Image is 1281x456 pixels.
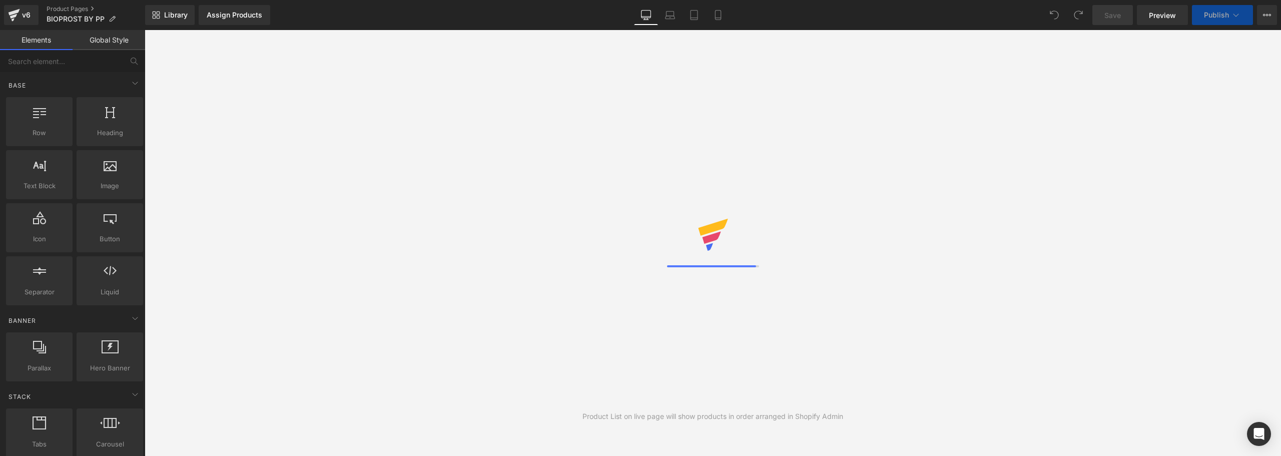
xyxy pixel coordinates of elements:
[47,15,105,23] span: BIOPROST BY PP
[1257,5,1277,25] button: More
[20,9,33,22] div: v6
[145,5,195,25] a: New Library
[1044,5,1064,25] button: Undo
[9,128,70,138] span: Row
[9,287,70,297] span: Separator
[634,5,658,25] a: Desktop
[80,363,140,373] span: Hero Banner
[658,5,682,25] a: Laptop
[1068,5,1088,25] button: Redo
[1149,10,1176,21] span: Preview
[164,11,188,20] span: Library
[80,287,140,297] span: Liquid
[80,439,140,449] span: Carousel
[73,30,145,50] a: Global Style
[9,234,70,244] span: Icon
[1192,5,1253,25] button: Publish
[706,5,730,25] a: Mobile
[1247,422,1271,446] div: Open Intercom Messenger
[4,5,39,25] a: v6
[1204,11,1229,19] span: Publish
[582,411,843,422] div: Product List on live page will show products in order arranged in Shopify Admin
[80,181,140,191] span: Image
[1137,5,1188,25] a: Preview
[8,392,32,401] span: Stack
[80,234,140,244] span: Button
[9,363,70,373] span: Parallax
[9,181,70,191] span: Text Block
[8,316,37,325] span: Banner
[80,128,140,138] span: Heading
[1104,10,1121,21] span: Save
[682,5,706,25] a: Tablet
[47,5,145,13] a: Product Pages
[207,11,262,19] div: Assign Products
[9,439,70,449] span: Tabs
[8,81,27,90] span: Base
